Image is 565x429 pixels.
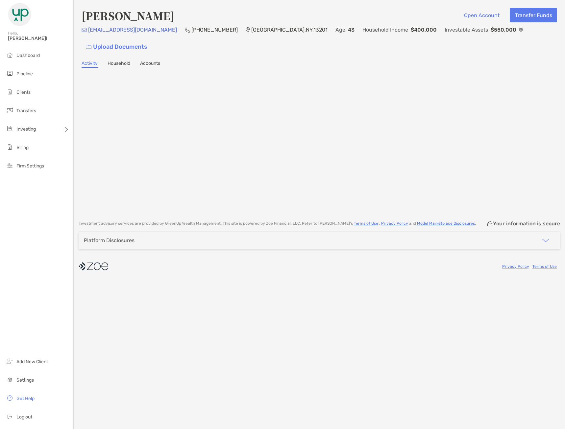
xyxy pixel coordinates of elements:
[16,71,33,77] span: Pipeline
[84,237,135,243] div: Platform Disclosures
[16,108,36,114] span: Transfers
[417,221,475,226] a: Model Marketplace Disclosures
[82,40,152,54] a: Upload Documents
[411,26,437,34] p: $400,000
[459,8,504,22] button: Open Account
[6,376,14,384] img: settings icon
[88,26,177,34] p: [EMAIL_ADDRESS][DOMAIN_NAME]
[16,89,31,95] span: Clients
[246,27,250,33] img: Location Icon
[8,3,32,26] img: Zoe Logo
[6,413,14,420] img: logout icon
[8,36,69,41] span: [PERSON_NAME]!
[354,221,378,226] a: Terms of Use
[6,162,14,169] img: firm-settings icon
[381,221,408,226] a: Privacy Policy
[6,394,14,402] img: get-help icon
[6,69,14,77] img: pipeline icon
[335,26,345,34] p: Age
[6,88,14,96] img: clients icon
[251,26,328,34] p: [GEOGRAPHIC_DATA] , NY , 13201
[79,221,476,226] p: Investment advisory services are provided by GreenUp Wealth Management . This site is powered by ...
[6,106,14,114] img: transfers icon
[140,61,160,68] a: Accounts
[6,125,14,133] img: investing icon
[16,163,44,169] span: Firm Settings
[82,61,98,68] a: Activity
[16,126,36,132] span: Investing
[502,264,529,269] a: Privacy Policy
[6,51,14,59] img: dashboard icon
[79,259,108,274] img: company logo
[108,61,130,68] a: Household
[82,8,174,23] h4: [PERSON_NAME]
[185,27,190,33] img: Phone Icon
[519,28,523,32] img: Info Icon
[16,359,48,365] span: Add New Client
[493,220,560,227] p: Your information is secure
[542,237,550,244] img: icon arrow
[16,396,35,401] span: Get Help
[16,145,29,150] span: Billing
[6,143,14,151] img: billing icon
[16,53,40,58] span: Dashboard
[6,357,14,365] img: add_new_client icon
[348,26,355,34] p: 43
[16,414,32,420] span: Log out
[362,26,408,34] p: Household Income
[82,28,87,32] img: Email Icon
[445,26,488,34] p: Investable Assets
[16,377,34,383] span: Settings
[491,26,516,34] p: $550,000
[510,8,557,22] button: Transfer Funds
[191,26,238,34] p: [PHONE_NUMBER]
[86,45,91,49] img: button icon
[532,264,557,269] a: Terms of Use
